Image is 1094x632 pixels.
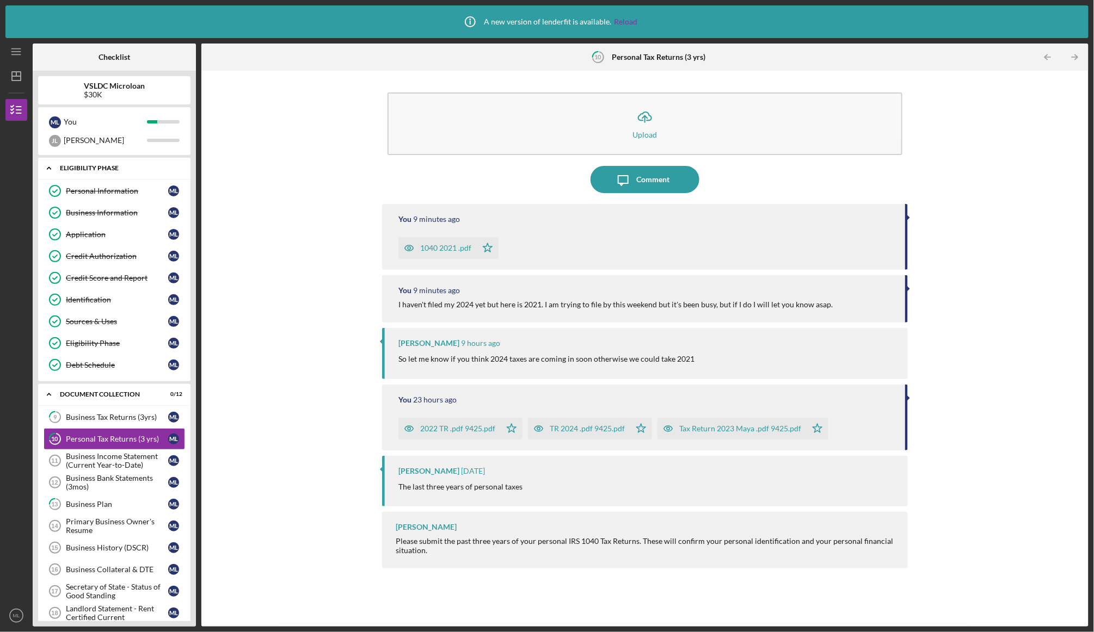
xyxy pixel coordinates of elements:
[168,521,179,531] div: M L
[44,450,185,472] a: 11Business Income Statement (Current Year-to-Date)ML
[60,391,155,398] div: Document Collection
[64,131,147,150] div: [PERSON_NAME]
[66,474,168,491] div: Business Bank Statements (3mos)
[66,583,168,600] div: Secretary of State - Status of Good Standing
[66,435,168,443] div: Personal Tax Returns (3 yrs)
[168,316,179,327] div: M L
[51,566,58,573] tspan: 16
[66,565,168,574] div: Business Collateral & DTE
[398,215,411,224] div: You
[66,413,168,422] div: Business Tax Returns (3yrs)
[168,608,179,618] div: M L
[44,472,185,493] a: 12Business Bank Statements (3mos)ML
[168,185,179,196] div: M L
[657,418,828,439] button: Tax Return 2023 Maya .pdf 9425.pdf
[528,418,652,439] button: TR 2024 .pdf 9425.pdf
[614,17,637,26] a: Reload
[168,477,179,488] div: M L
[612,53,705,61] b: Personal Tax Returns (3 yrs)
[13,613,20,619] text: ML
[168,586,179,597] div: M L
[168,433,179,444] div: M L
[60,165,177,171] div: Eligibility Phase
[168,455,179,466] div: M L
[44,332,185,354] a: Eligibility PhaseML
[679,424,801,433] div: Tax Return 2023 Maya .pdf 9425.pdf
[44,180,185,202] a: Personal InformationML
[66,517,168,535] div: Primary Business Owner's Resume
[594,53,601,60] tspan: 10
[168,360,179,370] div: M L
[99,53,130,61] b: Checklist
[44,202,185,224] a: Business InformationML
[163,391,182,398] div: 0 / 12
[66,252,168,261] div: Credit Authorization
[52,501,58,508] tspan: 13
[413,215,460,224] time: 2025-09-05 22:15
[51,479,58,486] tspan: 12
[168,564,179,575] div: M L
[591,166,699,193] button: Comment
[413,286,460,295] time: 2025-09-05 22:15
[398,395,411,404] div: You
[457,8,637,35] div: A new version of lenderfit is available.
[168,338,179,349] div: M L
[66,317,168,326] div: Sources & Uses
[168,499,179,510] div: M L
[168,542,179,553] div: M L
[66,500,168,509] div: Business Plan
[49,116,61,128] div: M L
[398,481,523,493] p: The last three years of personal taxes
[44,580,185,602] a: 17Secretary of State - Status of Good StandingML
[637,166,670,193] div: Comment
[84,90,145,99] div: $30K
[461,339,500,348] time: 2025-09-05 13:29
[420,424,495,433] div: 2022 TR .pdf 9425.pdf
[44,537,185,559] a: 15Business History (DSCR)ML
[396,523,457,531] div: [PERSON_NAME]
[413,395,457,404] time: 2025-09-04 23:45
[461,467,485,475] time: 2025-08-26 03:47
[66,339,168,348] div: Eligibility Phase
[44,515,185,537] a: 14Primary Business Owner's ResumeML
[49,135,61,147] div: J L
[168,294,179,305] div: M L
[168,412,179,423] div: M L
[398,353,694,365] p: So let me know if you think 2024 taxes are coming in soon otherwise we could take 2021
[44,224,185,245] a: ApplicationML
[66,543,168,552] div: Business History (DSCR)
[66,604,168,622] div: Landlord Statement - Rent Certified Current
[66,274,168,282] div: Credit Score and Report
[398,286,411,295] div: You
[44,428,185,450] a: 10Personal Tax Returns (3 yrs)ML
[398,237,499,259] button: 1040 2021 .pdf
[168,229,179,240] div: M L
[44,354,185,376] a: Debt ScheduleML
[51,610,58,616] tspan: 18
[44,311,185,332] a: Sources & UsesML
[633,131,657,139] div: Upload
[84,82,145,90] b: VSLDC Microloan
[398,300,833,309] div: I haven't filed my 2024 yet but here is 2021. I am trying to file by this weekend but it's been b...
[66,230,168,239] div: Application
[53,414,57,421] tspan: 9
[398,339,459,348] div: [PERSON_NAME]
[5,605,27,627] button: ML
[388,92,902,155] button: Upload
[44,289,185,311] a: IdentificationML
[168,251,179,262] div: M L
[66,187,168,195] div: Personal Information
[420,244,471,252] div: 1040 2021 .pdf
[44,602,185,624] a: 18Landlord Statement - Rent Certified CurrentML
[44,493,185,515] a: 13Business PlanML
[168,207,179,218] div: M L
[398,467,459,475] div: [PERSON_NAME]
[64,113,147,131] div: You
[51,544,58,551] tspan: 15
[44,559,185,580] a: 16Business Collateral & DTEML
[44,406,185,428] a: 9Business Tax Returns (3yrs)ML
[66,361,168,369] div: Debt Schedule
[51,457,58,464] tspan: 11
[52,436,59,443] tspan: 10
[44,245,185,267] a: Credit AuthorizationML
